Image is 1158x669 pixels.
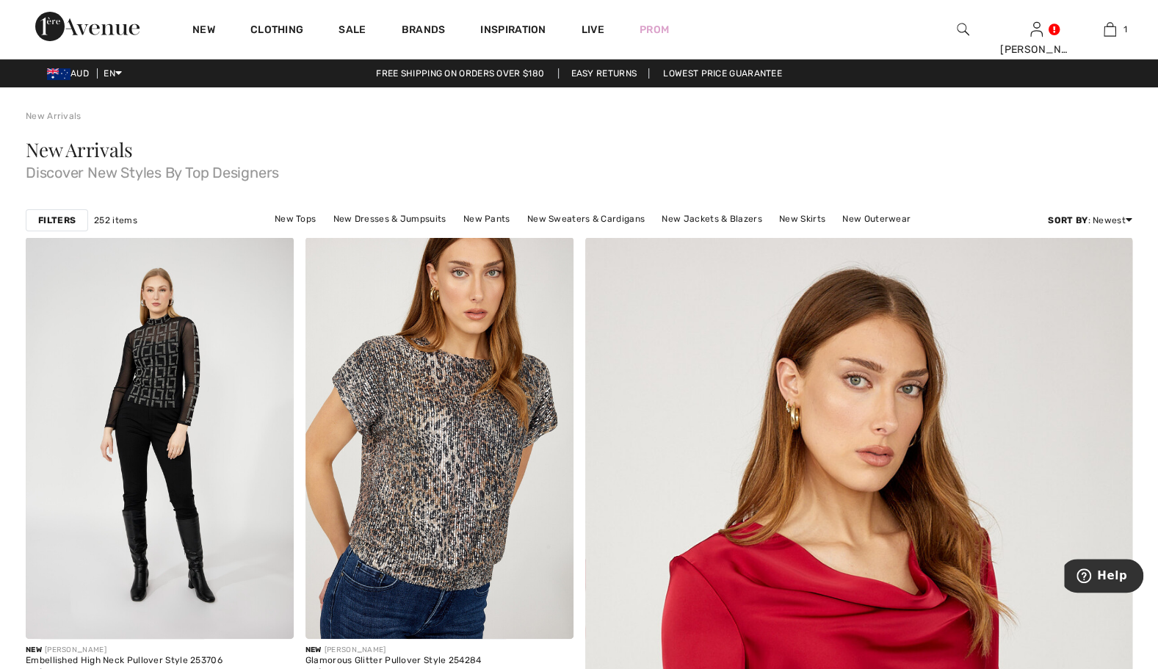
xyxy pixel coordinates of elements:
img: 1ère Avenue [35,12,140,41]
a: New Pants [456,209,518,228]
img: search the website [957,21,969,38]
a: New Tops [267,209,323,228]
span: New [305,646,322,654]
img: Glamorous Glitter Pullover Style 254284. Black/Beige [305,237,573,639]
a: 1 [1074,21,1146,38]
span: AUD [47,68,95,79]
a: Easy Returns [558,68,649,79]
span: New Arrivals [26,137,132,162]
img: Australian Dollar [47,68,70,80]
div: [PERSON_NAME] [1000,42,1072,57]
span: EN [104,68,122,79]
a: New Outerwear [835,209,918,228]
span: Discover New Styles By Top Designers [26,159,1132,180]
a: Lowest Price Guarantee [651,68,794,79]
span: 1 [1123,23,1127,36]
img: My Info [1030,21,1043,38]
a: Clothing [250,23,303,39]
div: Embellished High Neck Pullover Style 253706 [26,656,222,666]
a: New Dresses & Jumpsuits [326,209,454,228]
div: [PERSON_NAME] [305,645,482,656]
a: New Skirts [772,209,833,228]
a: Prom [640,22,669,37]
a: Sale [339,23,366,39]
span: Inspiration [480,23,546,39]
a: New Jackets & Blazers [654,209,769,228]
span: New [26,646,42,654]
div: Glamorous Glitter Pullover Style 254284 [305,656,482,666]
div: : Newest [1048,214,1132,227]
a: New Sweaters & Cardigans [520,209,652,228]
a: New Arrivals [26,111,82,121]
a: Live [582,22,604,37]
strong: Filters [38,214,76,227]
strong: Sort By [1048,215,1088,225]
a: Free shipping on orders over $180 [364,68,556,79]
span: 252 items [94,214,137,227]
a: New [192,23,215,39]
img: My Bag [1104,21,1116,38]
iframe: Opens a widget where you can find more information [1064,559,1143,596]
img: Embellished High Neck Pullover Style 253706. Black/Silver [26,237,294,639]
a: Brands [402,23,446,39]
div: [PERSON_NAME] [26,645,222,656]
a: Sign In [1030,22,1043,36]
